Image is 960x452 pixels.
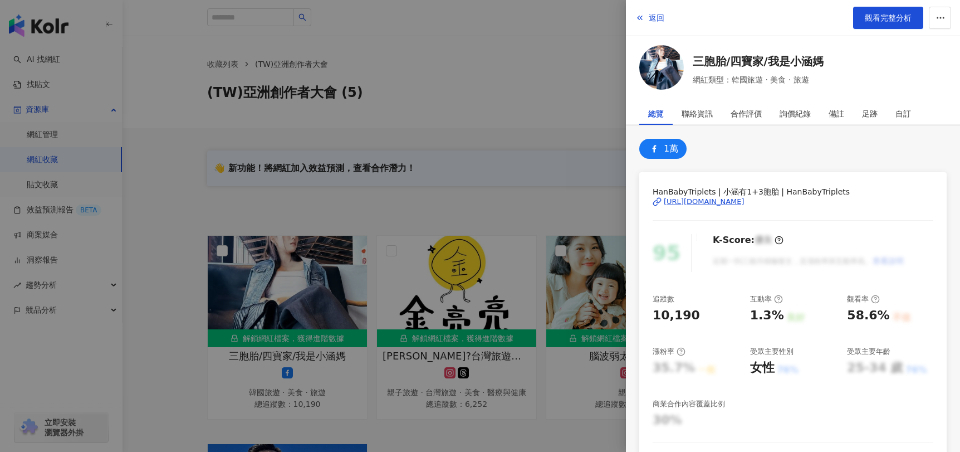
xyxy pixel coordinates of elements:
[648,103,664,125] div: 總覽
[750,307,784,324] div: 1.3%
[653,347,685,357] div: 漲粉率
[664,141,678,157] div: 1萬
[639,45,684,90] img: KOL Avatar
[639,45,684,94] a: KOL Avatar
[653,186,933,198] span: HanBabyTriplets | 小涵有1+3胞胎 | HanBabyTriplets
[853,7,923,29] a: 觀看完整分析
[865,13,912,22] span: 觀看完整分析
[635,7,665,29] button: 返回
[693,74,824,86] span: 網紅類型：韓國旅遊 · 美食 · 旅遊
[847,294,880,304] div: 觀看率
[693,54,824,69] a: 三胞胎/四寶家/我是小涵媽
[653,197,933,207] a: [URL][DOMAIN_NAME]
[664,197,745,207] div: [URL][DOMAIN_NAME]
[780,103,811,125] div: 詢價紀錄
[653,307,700,324] div: 10,190
[653,399,725,409] div: 商業合作內容覆蓋比例
[750,359,775,377] div: 女性
[731,103,762,125] div: 合作評價
[649,13,664,22] span: 返回
[639,139,687,159] button: 1萬
[682,103,713,125] div: 聯絡資訊
[750,294,783,304] div: 互動率
[829,103,844,125] div: 備註
[653,294,674,304] div: 追蹤數
[895,103,911,125] div: 自訂
[862,103,878,125] div: 足跡
[750,347,794,357] div: 受眾主要性別
[847,347,890,357] div: 受眾主要年齡
[847,307,889,324] div: 58.6%
[713,234,783,246] div: K-Score :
